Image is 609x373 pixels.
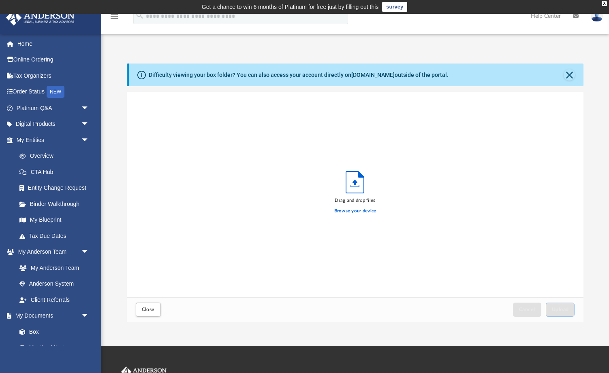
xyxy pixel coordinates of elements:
[6,52,101,68] a: Online Ordering
[519,307,535,312] span: Cancel
[546,303,575,317] button: Upload
[81,100,97,117] span: arrow_drop_down
[81,132,97,148] span: arrow_drop_down
[81,244,97,261] span: arrow_drop_down
[6,132,101,148] a: My Entitiesarrow_drop_down
[11,340,97,356] a: Meeting Minutes
[382,2,407,12] a: survey
[11,164,101,180] a: CTA Hub
[47,86,64,98] div: NEW
[564,69,575,81] button: Close
[4,10,77,25] img: Anderson Advisors Platinum Portal
[6,116,101,132] a: Digital Productsarrow_drop_down
[11,196,101,212] a: Binder Walkthrough
[135,11,144,20] i: search
[351,72,395,78] a: [DOMAIN_NAME]
[11,324,93,340] a: Box
[591,10,603,22] img: User Pic
[11,212,97,228] a: My Blueprint
[109,15,119,21] a: menu
[149,71,449,79] div: Difficulty viewing your box folder? You can also access your account directly on outside of the p...
[6,100,101,116] a: Platinum Q&Aarrow_drop_down
[11,148,101,164] a: Overview
[334,197,376,204] div: Drag and drop files
[136,303,161,317] button: Close
[81,116,97,133] span: arrow_drop_down
[109,11,119,21] i: menu
[81,308,97,324] span: arrow_drop_down
[6,68,101,84] a: Tax Organizers
[202,2,379,12] div: Get a chance to win 6 months of Platinum for free just by filling out this
[127,92,584,322] div: Upload
[6,308,97,324] a: My Documentsarrow_drop_down
[334,208,376,215] label: Browse your device
[552,307,569,312] span: Upload
[142,307,155,312] span: Close
[11,180,101,196] a: Entity Change Request
[513,303,541,317] button: Cancel
[6,84,101,100] a: Order StatusNEW
[6,244,97,260] a: My Anderson Teamarrow_drop_down
[602,1,607,6] div: close
[11,260,93,276] a: My Anderson Team
[11,276,97,292] a: Anderson System
[11,228,101,244] a: Tax Due Dates
[11,292,97,308] a: Client Referrals
[6,36,101,52] a: Home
